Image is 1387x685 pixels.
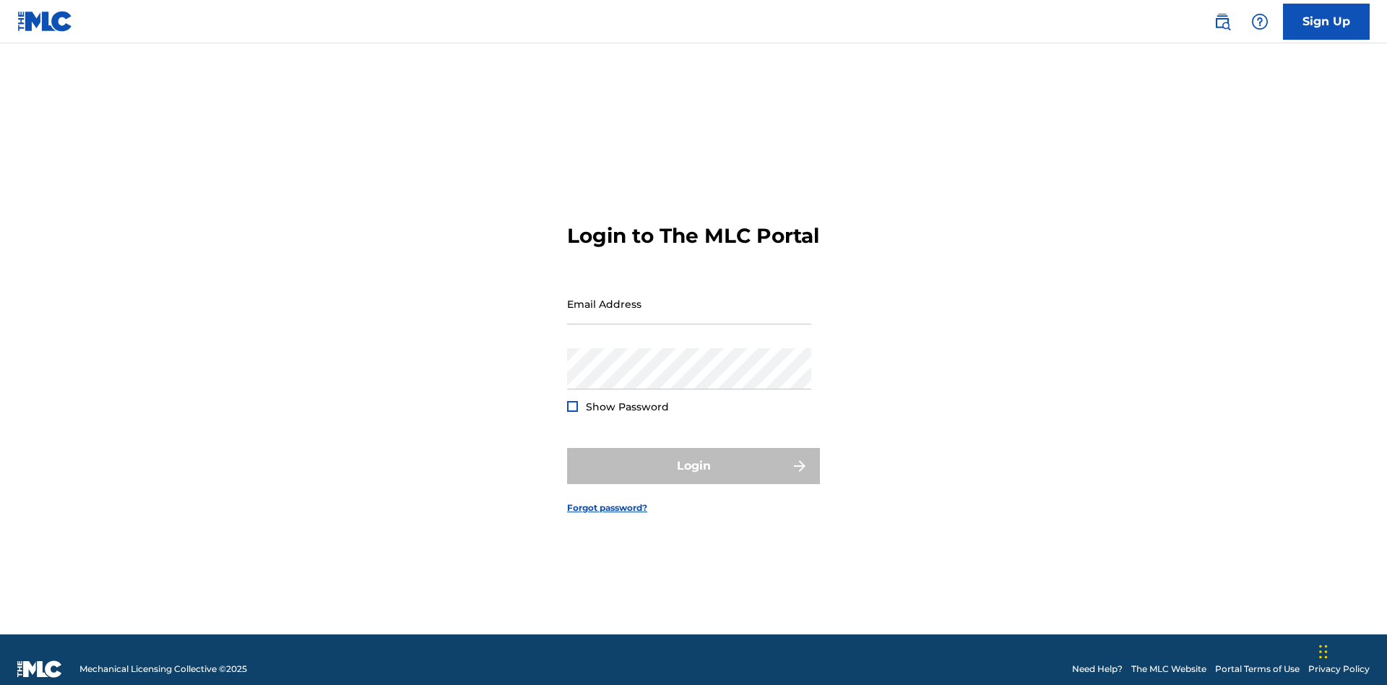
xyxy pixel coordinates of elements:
[1245,7,1274,36] div: Help
[586,400,669,413] span: Show Password
[1319,630,1328,673] div: Drag
[1283,4,1370,40] a: Sign Up
[1072,663,1123,676] a: Need Help?
[1131,663,1206,676] a: The MLC Website
[1251,13,1269,30] img: help
[1214,13,1231,30] img: search
[567,223,819,249] h3: Login to The MLC Portal
[1308,663,1370,676] a: Privacy Policy
[1215,663,1300,676] a: Portal Terms of Use
[567,501,647,514] a: Forgot password?
[1315,616,1387,685] iframe: Chat Widget
[79,663,247,676] span: Mechanical Licensing Collective © 2025
[17,11,73,32] img: MLC Logo
[17,660,62,678] img: logo
[1208,7,1237,36] a: Public Search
